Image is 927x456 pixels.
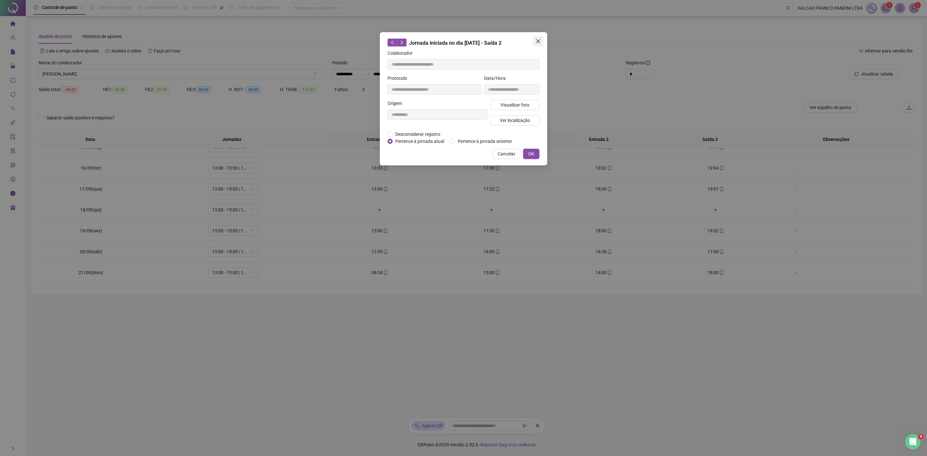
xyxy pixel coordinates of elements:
button: Visualizar foto [491,100,539,110]
span: close [536,39,541,44]
button: Close [533,36,543,46]
span: left [390,40,395,45]
label: Protocolo [388,75,411,82]
button: Cancelar [492,149,520,159]
label: Colaborador [388,50,417,57]
span: Cancelar [498,150,515,157]
button: left [388,39,397,46]
iframe: Intercom live chat [905,434,921,450]
button: right [397,39,407,46]
span: 4 [918,434,923,439]
button: Ver localização [491,115,539,126]
span: Visualizar foto [501,101,529,108]
div: Jornada iniciada no dia [DATE] - Saída 2 [388,39,539,47]
span: OK [528,150,534,157]
span: Pertence à jornada anterior [455,138,515,145]
label: Origem [388,100,406,107]
span: right [399,40,404,45]
span: Desconsiderar registro [393,131,443,138]
button: OK [523,149,539,159]
span: Pertence à jornada atual [393,138,447,145]
span: Ver localização [500,117,530,124]
label: Data/Hora [484,75,510,82]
